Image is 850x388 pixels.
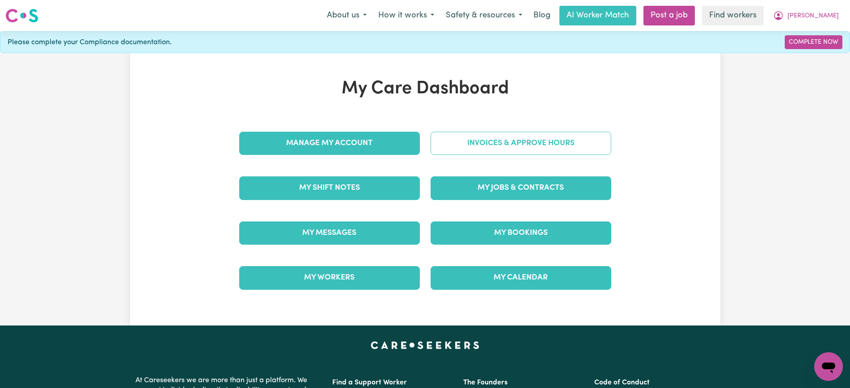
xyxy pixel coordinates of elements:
a: Careseekers logo [5,5,38,26]
a: Code of Conduct [594,379,650,386]
a: My Jobs & Contracts [431,176,611,200]
button: Safety & resources [440,6,528,25]
img: Careseekers logo [5,8,38,24]
span: Please complete your Compliance documentation. [8,37,172,48]
a: The Founders [463,379,507,386]
iframe: Button to launch messaging window [814,352,843,381]
a: My Workers [239,266,420,289]
a: Find workers [702,6,764,25]
button: About us [321,6,372,25]
a: My Shift Notes [239,176,420,200]
h1: My Care Dashboard [234,78,617,100]
a: Blog [528,6,556,25]
a: Find a Support Worker [332,379,407,386]
a: AI Worker Match [559,6,636,25]
span: [PERSON_NAME] [787,11,839,21]
a: Careseekers home page [371,342,479,349]
button: My Account [767,6,845,25]
a: My Calendar [431,266,611,289]
a: Invoices & Approve Hours [431,132,611,155]
button: How it works [372,6,440,25]
a: My Bookings [431,221,611,245]
a: My Messages [239,221,420,245]
a: Post a job [643,6,695,25]
a: Manage My Account [239,132,420,155]
a: Complete Now [785,35,842,49]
